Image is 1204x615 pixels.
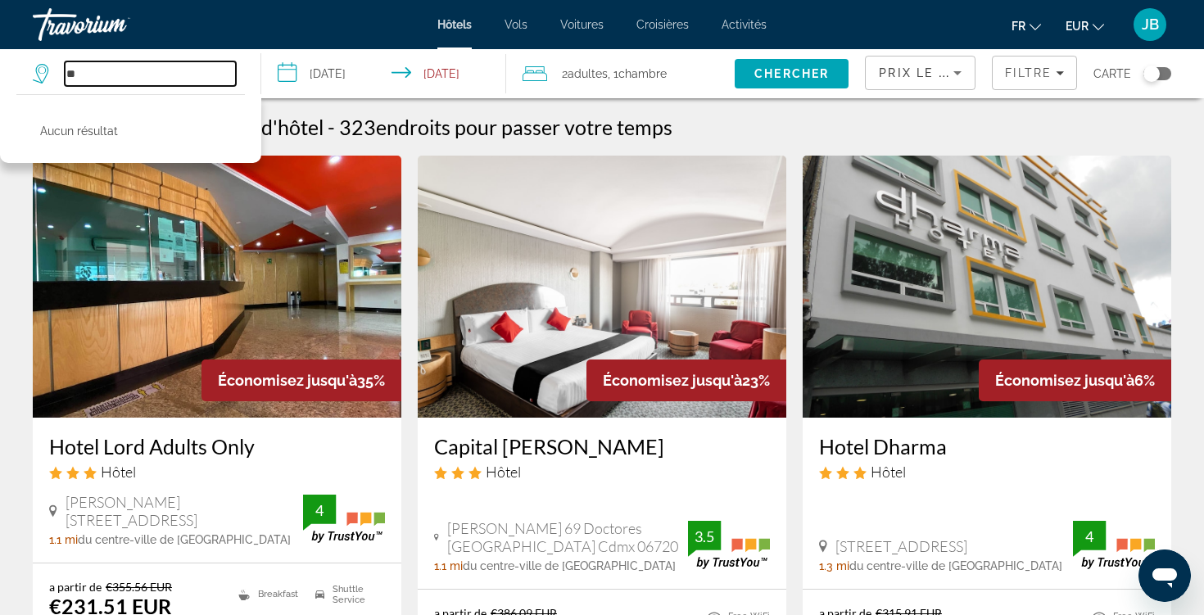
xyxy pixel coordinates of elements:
[560,18,604,31] a: Voitures
[735,59,849,88] button: Search
[307,580,385,609] li: Shuttle Service
[819,559,849,572] span: 1.3 mi
[636,18,689,31] a: Croisières
[437,18,472,31] a: Hôtels
[1066,14,1104,38] button: Change currency
[49,533,78,546] span: 1.1 mi
[849,559,1062,572] span: du centre-ville de [GEOGRAPHIC_DATA]
[562,62,608,85] span: 2
[1093,62,1131,85] span: Carte
[1066,20,1089,33] span: EUR
[40,120,118,142] p: Aucun résultat
[1131,66,1171,81] button: Toggle map
[819,434,1155,459] a: Hotel Dharma
[688,521,770,569] img: TrustYou guest rating badge
[819,463,1155,481] div: 3 star Hotel
[328,115,335,139] span: -
[1005,66,1052,79] span: Filtre
[49,580,102,594] span: a partir de
[33,3,197,46] a: Travorium
[78,533,291,546] span: du centre-ville de [GEOGRAPHIC_DATA]
[65,61,236,86] input: Search hotel destination
[979,360,1171,401] div: 6%
[486,463,521,481] span: Hôtel
[1012,20,1025,33] span: fr
[1012,14,1041,38] button: Change language
[879,66,1007,79] span: Prix le plus bas
[754,67,829,80] span: Chercher
[879,63,962,83] mat-select: Sort by
[376,115,672,139] span: endroits pour passer votre temps
[1073,521,1155,569] img: TrustYou guest rating badge
[201,360,401,401] div: 35%
[230,580,308,609] li: Breakfast
[418,156,786,418] img: Capital O Andrade
[618,67,667,80] span: Chambre
[1138,549,1191,602] iframe: Bouton de lancement de la fenêtre de messagerie
[33,156,401,418] img: Hotel Lord Adults Only
[688,527,721,546] div: 3.5
[586,360,786,401] div: 23%
[803,156,1171,418] img: Hotel Dharma
[505,18,527,31] a: Vols
[434,434,770,459] a: Capital [PERSON_NAME]
[1073,527,1106,546] div: 4
[871,463,906,481] span: Hôtel
[603,372,742,389] span: Économisez jusqu'à
[568,67,608,80] span: Adultes
[66,493,303,529] span: [PERSON_NAME][STREET_ADDRESS]
[218,372,357,389] span: Économisez jusqu'à
[303,495,385,543] img: TrustYou guest rating badge
[992,56,1077,90] button: Filters
[434,559,463,572] span: 1.1 mi
[1142,16,1159,33] span: JB
[835,537,967,555] span: [STREET_ADDRESS]
[722,18,767,31] a: Activités
[49,463,385,481] div: 3 star Hotel
[506,49,735,98] button: Travelers: 2 adults, 0 children
[608,62,667,85] span: , 1
[463,559,676,572] span: du centre-ville de [GEOGRAPHIC_DATA]
[434,463,770,481] div: 3 star Hotel
[49,434,385,459] a: Hotel Lord Adults Only
[447,519,688,555] span: [PERSON_NAME] 69 Doctores [GEOGRAPHIC_DATA] Cdmx 06720
[101,463,136,481] span: Hôtel
[106,580,172,594] del: €355.56 EUR
[1129,7,1171,42] button: User Menu
[261,49,506,98] button: Select check in and out date
[339,115,672,139] h2: 323
[303,500,336,520] div: 4
[995,372,1134,389] span: Économisez jusqu'à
